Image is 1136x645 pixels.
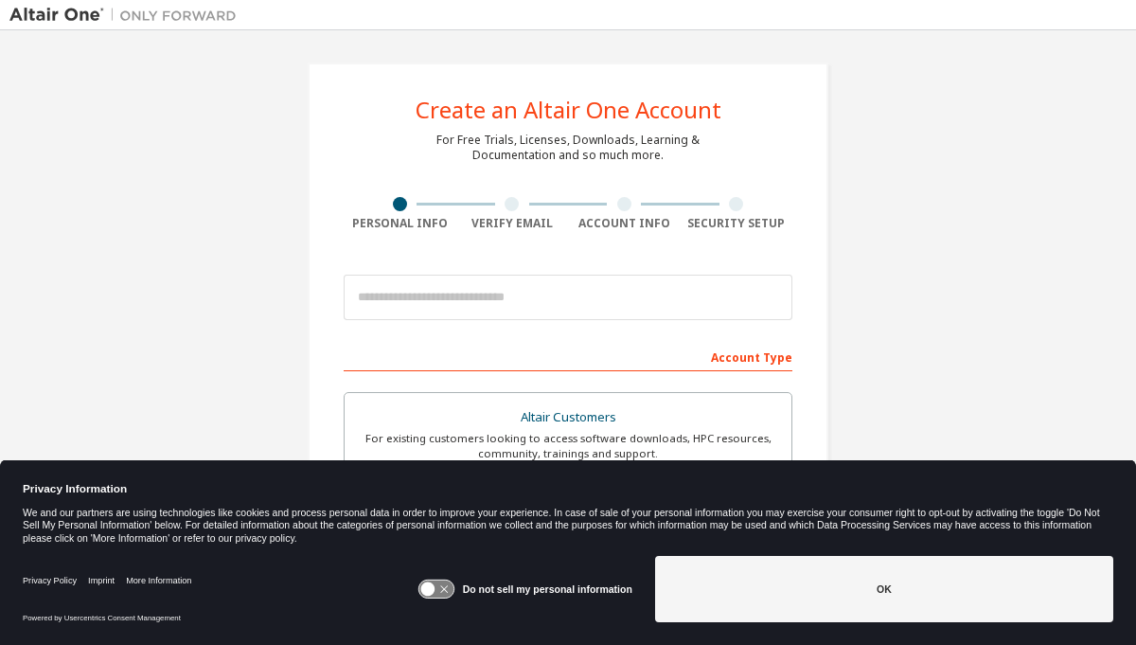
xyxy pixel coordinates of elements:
[456,216,569,231] div: Verify Email
[356,404,780,431] div: Altair Customers
[416,99,721,121] div: Create an Altair One Account
[9,6,246,25] img: Altair One
[681,216,793,231] div: Security Setup
[436,133,700,163] div: For Free Trials, Licenses, Downloads, Learning & Documentation and so much more.
[344,216,456,231] div: Personal Info
[344,341,792,371] div: Account Type
[568,216,681,231] div: Account Info
[356,431,780,461] div: For existing customers looking to access software downloads, HPC resources, community, trainings ...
